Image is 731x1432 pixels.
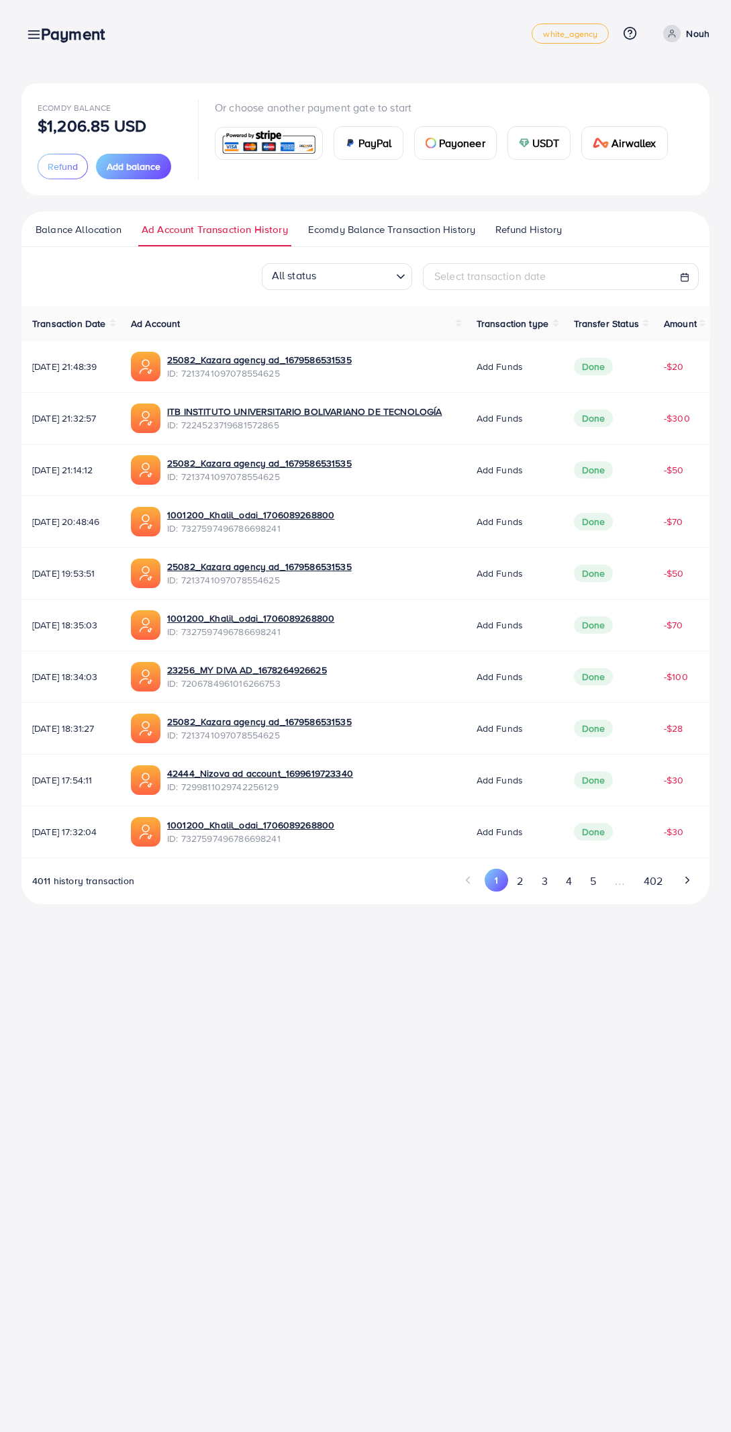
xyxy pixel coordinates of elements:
span: Add funds [477,463,523,477]
span: Add funds [477,412,523,425]
span: Refund History [495,222,562,237]
button: Go to page 402 [634,869,671,894]
a: cardPayoneer [414,126,497,160]
span: -$28 [664,722,683,735]
span: -$300 [664,412,690,425]
img: ic-ads-acc.e4c84228.svg [131,352,160,381]
button: Go to page 2 [508,869,532,894]
span: [DATE] 20:48:46 [32,515,109,528]
img: card [426,138,436,148]
span: Add funds [477,515,523,528]
span: Add funds [477,618,523,632]
span: -$30 [664,773,684,787]
button: Refund [38,154,88,179]
img: ic-ads-acc.e4c84228.svg [131,610,160,640]
span: -$70 [664,515,683,528]
a: 25082_Kazara agency ad_1679586531535 [167,560,352,573]
span: -$50 [664,463,684,477]
img: card [519,138,530,148]
span: Done [574,358,614,375]
span: Ad Account Transaction History [142,222,288,237]
span: Ad Account [131,317,181,330]
button: Add balance [96,154,171,179]
a: 42444_Nizova ad account_1699619723340 [167,767,353,780]
span: Done [574,616,614,634]
img: card [220,129,318,158]
a: 25082_Kazara agency ad_1679586531535 [167,715,352,728]
span: Transaction type [477,317,549,330]
img: ic-ads-acc.e4c84228.svg [131,403,160,433]
span: ID: 7327597496786698241 [167,832,334,845]
span: Amount [664,317,697,330]
span: 4011 history transaction [32,874,134,888]
span: [DATE] 21:14:12 [32,463,109,477]
span: Done [574,771,614,789]
span: Add funds [477,722,523,735]
span: ID: 7213741097078554625 [167,470,352,483]
img: ic-ads-acc.e4c84228.svg [131,662,160,691]
a: ITB INSTITUTO UNIVERSITARIO BOLIVARIANO DE TECNOLOGÍA [167,405,442,418]
span: All status [269,265,320,287]
a: 25082_Kazara agency ad_1679586531535 [167,457,352,470]
span: Add funds [477,773,523,787]
span: [DATE] 18:34:03 [32,670,109,683]
span: [DATE] 21:48:39 [32,360,109,373]
button: Go to page 5 [581,869,605,894]
span: Ecomdy Balance Transaction History [308,222,475,237]
span: Transfer Status [574,317,639,330]
span: Done [574,461,614,479]
h3: Payment [41,24,115,44]
span: [DATE] 21:32:57 [32,412,109,425]
span: Add funds [477,670,523,683]
span: [DATE] 17:32:04 [32,825,109,839]
span: Transaction Date [32,317,106,330]
a: card [215,127,323,160]
a: 23256_MY DIVA AD_1678264926625 [167,663,327,677]
img: ic-ads-acc.e4c84228.svg [131,559,160,588]
span: Add funds [477,567,523,580]
button: Go to page 4 [556,869,581,894]
span: [DATE] 19:53:51 [32,567,109,580]
a: white_agency [532,23,609,44]
a: 1001200_Khalil_odai_1706089268800 [167,612,334,625]
ul: Pagination [457,869,699,894]
span: -$50 [664,567,684,580]
img: ic-ads-acc.e4c84228.svg [131,455,160,485]
img: card [345,138,356,148]
span: Balance Allocation [36,222,121,237]
span: Done [574,513,614,530]
button: Go to page 1 [485,869,508,892]
span: Add funds [477,360,523,373]
span: ID: 7327597496786698241 [167,522,334,535]
img: ic-ads-acc.e4c84228.svg [131,714,160,743]
img: card [593,138,609,148]
p: Nouh [686,26,710,42]
img: ic-ads-acc.e4c84228.svg [131,817,160,847]
span: USDT [532,135,560,151]
p: Or choose another payment gate to start [215,99,679,115]
span: -$30 [664,825,684,839]
span: Select transaction date [434,269,546,283]
span: Done [574,823,614,841]
span: -$20 [664,360,684,373]
span: white_agency [543,30,597,38]
img: ic-ads-acc.e4c84228.svg [131,765,160,795]
span: Payoneer [439,135,485,151]
a: cardAirwallex [581,126,667,160]
span: [DATE] 17:54:11 [32,773,109,787]
button: Go to page 3 [532,869,556,894]
a: cardUSDT [507,126,571,160]
span: Refund [48,160,78,173]
span: Done [574,668,614,685]
span: ID: 7224523719681572865 [167,418,442,432]
span: Add balance [107,160,160,173]
a: cardPayPal [334,126,403,160]
p: $1,206.85 USD [38,117,146,134]
a: 1001200_Khalil_odai_1706089268800 [167,508,334,522]
span: ID: 7213741097078554625 [167,367,352,380]
div: Search for option [262,263,412,290]
img: ic-ads-acc.e4c84228.svg [131,507,160,536]
span: Airwallex [612,135,656,151]
span: Ecomdy Balance [38,102,111,113]
iframe: Chat [674,1372,721,1422]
